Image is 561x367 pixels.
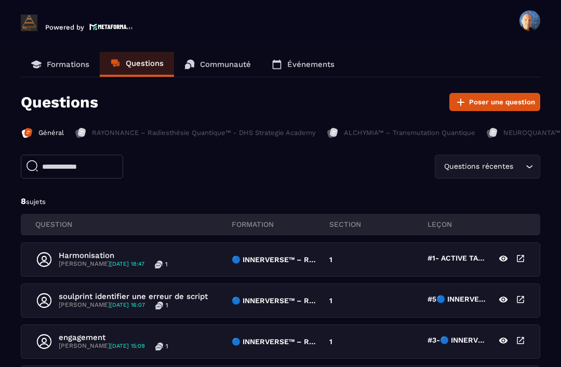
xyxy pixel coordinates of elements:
span: Questions récentes [442,161,515,172]
p: engagement [59,333,168,342]
p: 🔵 INNERVERSE™ – Reprogrammation Quantique & Activation du Soi Réel [232,255,319,264]
p: [PERSON_NAME] [59,301,145,309]
p: #1- ACTIVE TA PUISSANCE INTÉRIEURE [428,254,486,265]
p: 🔵 INNERVERSE™ – Reprogrammation Quantique & Activation du Soi Réel [232,296,319,305]
img: formation-icon-inac.db86bb20.svg [326,127,339,139]
p: [PERSON_NAME] [59,342,145,350]
p: 1 [166,342,168,350]
p: 1 [165,260,168,268]
span: [DATE] 18:47 [110,261,144,267]
p: 1 [329,296,332,305]
img: formation-icon-active.2ea72e5a.svg [21,127,33,139]
p: 1 [166,301,168,309]
img: formation-icon-inac.db86bb20.svg [74,127,87,139]
p: leçon [428,220,526,229]
img: formation-icon-inac.db86bb20.svg [486,127,498,139]
p: section [329,220,428,229]
img: logo-branding [21,15,37,31]
p: Événements [287,60,335,69]
p: 1 [329,255,332,264]
p: ALCHYMIA™ – Transmutation Quantique [344,128,475,138]
p: Communauté [200,60,251,69]
p: #3-🔵 INNERVERSE™-ACTIVATION PUISSANTE [428,336,486,347]
p: Powered by [45,23,84,31]
p: 8 [21,196,540,207]
input: Search for option [515,161,523,172]
img: logo [89,22,133,31]
p: 1 [329,337,332,346]
p: Général [38,128,64,138]
span: sujets [26,198,46,206]
a: Événements [261,52,345,77]
p: soulprint identifier une erreur de script [59,292,208,301]
p: #5🔵 INNERVERSE™–LES 4 PALIERS VERS TA PRISE DE CONSCIENCE RÉUSSIE [428,295,486,306]
a: Communauté [174,52,261,77]
p: Formations [47,60,89,69]
a: Formations [21,52,100,77]
p: Harmonisation [59,251,168,260]
p: QUESTION [35,220,232,229]
p: 🔵 INNERVERSE™ – Reprogrammation Quantique & Activation du Soi Réel [232,337,319,346]
button: Poser une question [449,93,540,111]
span: [DATE] 16:07 [110,302,145,308]
p: Questions [21,93,98,111]
p: RAYONNANCE – Radiesthésie Quantique™ - DHS Strategie Academy [92,128,316,138]
a: Questions [100,52,174,77]
p: FORMATION [232,220,330,229]
p: Questions [126,59,164,68]
span: [DATE] 15:09 [110,343,145,349]
div: Search for option [435,155,540,179]
p: [PERSON_NAME] [59,260,144,268]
